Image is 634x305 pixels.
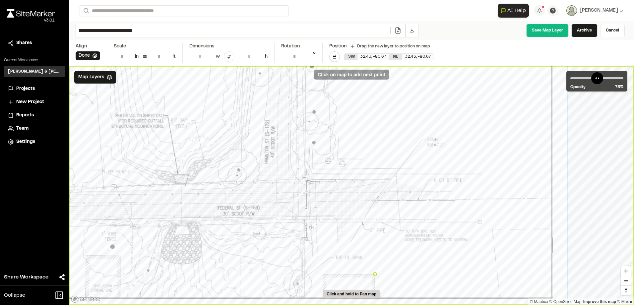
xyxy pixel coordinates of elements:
[329,43,347,50] div: Position
[16,138,35,146] span: Settings
[172,53,176,60] div: ft
[507,7,526,15] span: AI Help
[78,74,104,81] span: Map Layers
[8,125,61,132] a: Team
[281,43,316,50] div: Rotation
[4,57,65,63] p: Current Workspace
[402,54,434,60] div: 32.43 , -80.67
[8,138,61,146] a: Settings
[16,112,34,119] span: Reports
[580,7,618,14] span: [PERSON_NAME]
[69,66,634,305] canvas: Map
[571,24,598,37] a: Archive
[621,286,631,295] span: Reset bearing to north
[526,24,569,37] a: Save Map Layer
[76,51,100,60] button: Done
[8,69,61,75] h3: [PERSON_NAME] & [PERSON_NAME] Inc.
[80,5,92,16] button: Search
[405,24,418,37] button: Download File
[4,273,48,281] span: Share Workspace
[570,84,586,90] span: Opacity
[615,84,623,90] span: 75 %
[313,50,316,63] div: °
[600,24,625,37] a: Cancel
[617,299,632,304] a: Maxar
[114,43,126,50] div: Scale
[498,4,529,18] button: Open AI Assistant
[7,9,55,18] img: rebrand.png
[583,299,616,304] a: Map feedback
[216,53,220,60] div: w
[265,53,268,60] div: h
[8,112,61,119] a: Reports
[189,43,268,50] div: Dimensions
[76,43,100,50] div: Align
[344,54,434,60] div: SW 32.43321902947186, -80.66840559939082 | NE 32.43387617139844, -80.66665376914027
[389,54,402,60] div: NE
[8,85,61,92] a: Projects
[350,43,430,49] div: Drag the new layer to position on map
[621,285,631,295] button: Reset bearing to north
[16,85,35,92] span: Projects
[621,276,631,285] button: Zoom out
[357,54,389,60] div: 32.43 , -80.67
[16,39,32,47] span: Shares
[71,295,100,303] a: Mapbox logo
[549,299,582,304] a: OpenStreetMap
[329,51,340,62] button: Lock Map Layer Position
[16,125,29,132] span: Team
[566,5,577,16] img: User
[498,4,532,18] div: Open AI Assistant
[530,299,548,304] a: Mapbox
[16,98,44,106] span: New Project
[621,266,631,276] button: Zoom in
[566,5,623,16] button: [PERSON_NAME]
[135,53,139,60] div: in
[8,39,61,47] a: Shares
[344,54,357,60] div: SW
[8,98,61,106] a: New Project
[4,291,25,299] span: Collapse
[390,27,405,34] a: Add/Change File
[7,18,55,24] div: Oh geez...please don't...
[143,51,147,62] div: =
